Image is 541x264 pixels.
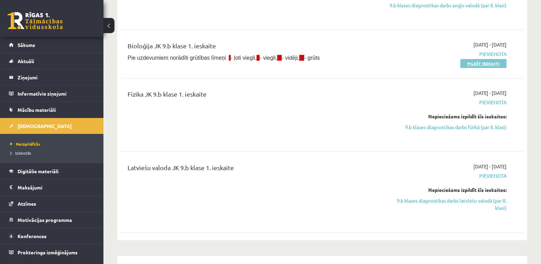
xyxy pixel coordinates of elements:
span: I [229,55,230,61]
legend: Maksājumi [18,179,95,195]
span: IV [299,55,304,61]
legend: Informatīvie ziņojumi [18,86,95,101]
a: Izlabotās [10,150,97,156]
span: [DATE] - [DATE] [473,41,507,48]
a: Proktoringa izmēģinājums [9,244,95,260]
a: Sākums [9,37,95,53]
span: Pievienota [387,172,507,179]
span: Mācību materiāli [18,107,56,113]
span: [DATE] - [DATE] [473,163,507,170]
a: 9.b klases diagnostikas darbs latviešu valodā (par 8. klasi) [387,197,507,212]
a: Konferences [9,228,95,244]
a: [DEMOGRAPHIC_DATA] [9,118,95,134]
span: Aktuāli [18,58,34,64]
span: Digitālie materiāli [18,168,59,174]
span: Atzīmes [18,201,36,207]
a: Digitālie materiāli [9,163,95,179]
div: Bioloģija JK 9.b klase 1. ieskaite [128,41,377,54]
span: Pie uzdevumiem norādīti grūtības līmeņi : - ļoti viegli, - viegli, - vidēji, - grūts [128,55,320,61]
span: [DEMOGRAPHIC_DATA] [18,123,72,129]
div: Fizika JK 9.b klase 1. ieskaite [128,89,377,102]
div: Nepieciešams izpildīt šīs ieskaites: [387,186,507,194]
a: 9.b klases diagnostikas darbs angļu valodā (par 8. klasi) [387,2,507,9]
a: Informatīvie ziņojumi [9,86,95,101]
span: III [277,55,282,61]
span: [DATE] - [DATE] [473,89,507,97]
a: Rīgas 1. Tālmācības vidusskola [8,12,63,29]
a: Maksājumi [9,179,95,195]
span: Sākums [18,42,35,48]
a: Pildīt ieskaiti [460,59,507,68]
div: Nepieciešams izpildīt šīs ieskaites: [387,113,507,120]
a: Atzīmes [9,196,95,212]
span: Motivācijas programma [18,217,72,223]
span: Pievienota [387,99,507,106]
span: Izlabotās [10,150,31,156]
a: Ziņojumi [9,69,95,85]
a: Aktuāli [9,53,95,69]
legend: Ziņojumi [18,69,95,85]
a: 9.b klases diagnostikas darbs fizikā (par 8. klasi) [387,124,507,131]
a: Motivācijas programma [9,212,95,228]
span: Konferences [18,233,47,239]
a: Mācību materiāli [9,102,95,118]
span: Neizpildītās [10,141,40,147]
span: Proktoringa izmēģinājums [18,249,78,255]
div: Latviešu valoda JK 9.b klase 1. ieskaite [128,163,377,176]
a: Neizpildītās [10,141,97,147]
span: II [257,55,260,61]
span: Pievienota [387,50,507,58]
